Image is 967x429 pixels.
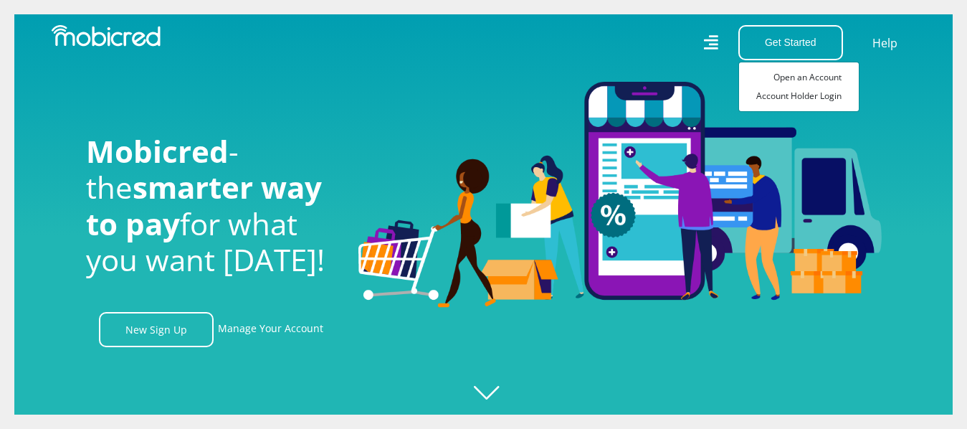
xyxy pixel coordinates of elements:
[218,312,323,347] a: Manage Your Account
[86,133,337,278] h1: - the for what you want [DATE]!
[872,34,898,52] a: Help
[739,68,859,87] a: Open an Account
[739,87,859,105] a: Account Holder Login
[358,82,882,308] img: Welcome to Mobicred
[86,166,322,243] span: smarter way to pay
[86,131,229,171] span: Mobicred
[99,312,214,347] a: New Sign Up
[738,62,859,112] div: Get Started
[738,25,843,60] button: Get Started
[52,25,161,47] img: Mobicred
